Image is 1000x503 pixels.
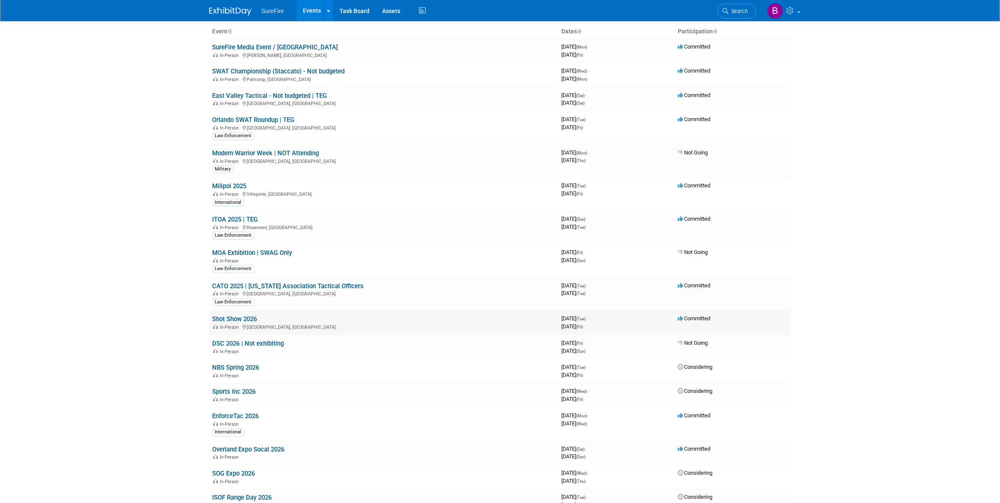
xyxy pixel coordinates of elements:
[678,412,711,419] span: Committed
[562,51,583,58] span: [DATE]
[577,117,586,122] span: (Tue)
[220,422,242,427] span: In-Person
[562,372,583,378] span: [DATE]
[213,388,256,395] a: Sports Inc 2026
[577,151,588,155] span: (Mon)
[577,69,588,73] span: (Wed)
[678,494,713,500] span: Considering
[213,76,555,82] div: Pahrump, [GEOGRAPHIC_DATA]
[213,446,285,453] a: Overland Expo Socal 2026
[213,124,555,131] div: [GEOGRAPHIC_DATA], [GEOGRAPHIC_DATA]
[577,45,588,49] span: (Mon)
[213,258,218,262] img: In-Person Event
[678,68,711,74] span: Committed
[585,340,586,346] span: -
[220,77,242,82] span: In-Person
[587,494,588,500] span: -
[562,348,586,354] span: [DATE]
[562,43,590,50] span: [DATE]
[213,100,555,106] div: [GEOGRAPHIC_DATA], [GEOGRAPHIC_DATA]
[577,258,586,263] span: (Sun)
[577,397,583,402] span: (Fri)
[261,8,284,14] span: SureFire
[209,24,558,39] th: Event
[562,224,586,230] span: [DATE]
[585,249,586,255] span: -
[213,53,218,57] img: In-Person Event
[213,412,259,420] a: EnforceTac 2026
[213,43,338,51] a: SureFire Media Event / [GEOGRAPHIC_DATA]
[209,7,251,16] img: ExhibitDay
[562,157,586,163] span: [DATE]
[213,192,218,196] img: In-Person Event
[678,249,708,255] span: Not Going
[589,412,590,419] span: -
[577,389,588,394] span: (Wed)
[213,397,218,401] img: In-Person Event
[678,116,711,122] span: Committed
[220,101,242,106] span: In-Person
[729,8,748,14] span: Search
[562,388,590,394] span: [DATE]
[213,364,259,371] a: NBS Spring 2026
[220,349,242,354] span: In-Person
[562,190,583,197] span: [DATE]
[220,291,242,297] span: In-Person
[220,159,242,164] span: In-Person
[678,364,713,370] span: Considering
[562,446,588,452] span: [DATE]
[213,422,218,426] img: In-Person Event
[577,93,585,98] span: (Sat)
[589,470,590,476] span: -
[562,124,583,130] span: [DATE]
[213,165,234,173] div: Military
[562,100,585,106] span: [DATE]
[577,53,583,57] span: (Fri)
[213,132,254,140] div: Law Enforcement
[577,125,583,130] span: (Fri)
[562,76,588,82] span: [DATE]
[577,225,586,230] span: (Tue)
[678,149,708,156] span: Not Going
[678,182,711,189] span: Committed
[587,364,588,370] span: -
[717,4,756,19] a: Search
[213,199,244,206] div: International
[589,43,590,50] span: -
[577,454,586,459] span: (Sun)
[577,479,586,484] span: (Thu)
[577,349,586,354] span: (Sun)
[562,68,590,74] span: [DATE]
[213,149,319,157] a: Modern Warrior Week | NOT Attending
[577,447,585,452] span: (Sat)
[562,323,583,330] span: [DATE]
[562,412,590,419] span: [DATE]
[213,265,254,273] div: Law Enforcement
[213,51,555,58] div: [PERSON_NAME], [GEOGRAPHIC_DATA]
[587,315,588,322] span: -
[213,182,247,190] a: Milipol 2025
[213,373,218,377] img: In-Person Event
[220,454,242,460] span: In-Person
[213,190,555,197] div: Villepinte, [GEOGRAPHIC_DATA]
[562,116,588,122] span: [DATE]
[577,325,583,329] span: (Fri)
[213,291,218,295] img: In-Person Event
[213,159,218,163] img: In-Person Event
[228,28,232,35] a: Sort by Event Name
[220,258,242,264] span: In-Person
[220,397,242,403] span: In-Person
[577,471,588,476] span: (Wed)
[675,24,791,39] th: Participation
[558,24,675,39] th: Dates
[577,373,583,378] span: (Fri)
[213,349,218,353] img: In-Person Event
[562,149,590,156] span: [DATE]
[213,290,555,297] div: [GEOGRAPHIC_DATA], [GEOGRAPHIC_DATA]
[589,149,590,156] span: -
[213,282,364,290] a: CATO 2025 | [US_STATE] Association Tactical Officers
[220,479,242,484] span: In-Person
[586,92,588,98] span: -
[562,364,588,370] span: [DATE]
[577,158,586,163] span: (Thu)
